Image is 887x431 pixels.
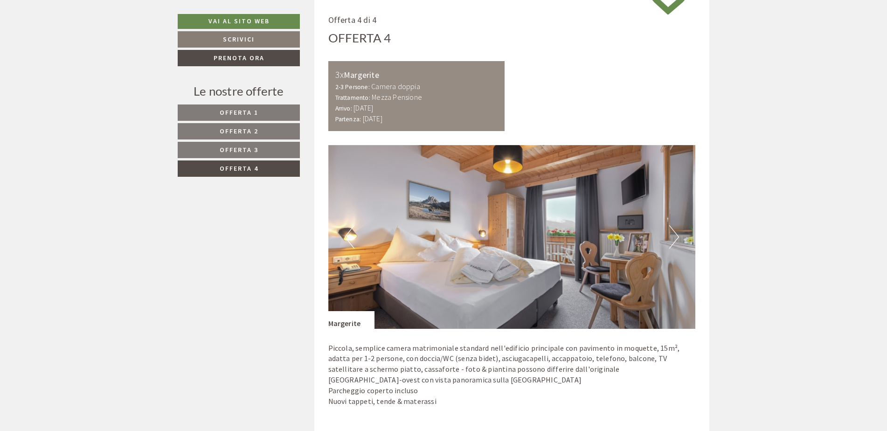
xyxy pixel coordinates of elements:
a: Prenota ora [178,50,300,66]
button: Invia [320,246,367,262]
b: 3x [335,69,344,80]
small: Arrivo: [335,104,352,112]
a: Vai al sito web [178,14,300,29]
div: Offerta 4 [328,29,391,47]
div: [PERSON_NAME].[PERSON_NAME], grazie per il Suo messaggio. Sì, con l'autobus Vi serve solo 5-8 min... [160,19,360,132]
span: Offerta 3 [220,146,258,154]
b: [DATE] [363,114,382,123]
b: Mezza Pensione [372,92,422,102]
span: Offerta 2 [220,127,258,135]
span: Offerta 1 [220,108,258,117]
div: Lei [165,21,353,28]
small: Partenza: [335,115,361,123]
p: Piccola, semplice camera matrimoniale standard nell'edificio principale con pavimento in moquette... [328,343,696,407]
div: [PERSON_NAME] [14,137,106,145]
small: Trattamento: [335,94,370,102]
a: Scrivici [178,31,300,48]
span: Offerta 4 [220,164,258,173]
b: Camera doppia [371,82,420,91]
img: image [328,145,696,329]
div: [PERSON_NAME] grazie Ci sentiamo nel pomeriggio [7,135,111,174]
div: [DATE] [166,2,201,18]
button: Next [669,225,679,249]
span: Offerta 4 di 4 [328,14,377,25]
button: Previous [345,225,354,249]
div: Le nostre offerte [178,83,300,100]
b: [DATE] [353,103,373,112]
div: Margerite [335,68,498,82]
small: 08:31 [165,125,353,131]
small: 2-3 Persone: [335,83,370,91]
div: Margerite [328,311,375,329]
small: 13:40 [14,166,106,172]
